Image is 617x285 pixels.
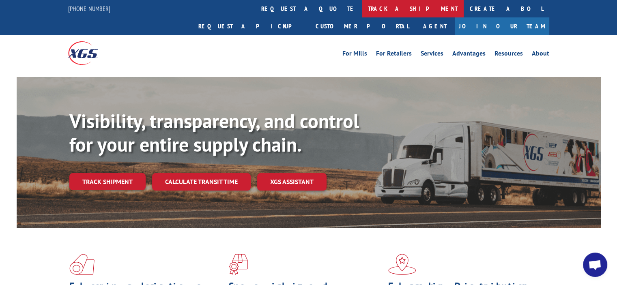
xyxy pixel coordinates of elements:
a: Join Our Team [455,17,549,35]
a: Agent [415,17,455,35]
a: For Retailers [376,50,412,59]
a: Request a pickup [192,17,310,35]
a: Advantages [452,50,486,59]
img: xgs-icon-flagship-distribution-model-red [388,254,416,275]
a: About [532,50,549,59]
a: For Mills [342,50,367,59]
div: Open chat [583,253,607,277]
a: Resources [494,50,523,59]
a: Customer Portal [310,17,415,35]
b: Visibility, transparency, and control for your entire supply chain. [69,108,359,157]
a: Track shipment [69,173,146,190]
a: Calculate transit time [152,173,251,191]
a: Services [421,50,443,59]
a: [PHONE_NUMBER] [68,4,110,13]
img: xgs-icon-focused-on-flooring-red [229,254,248,275]
a: XGS ASSISTANT [257,173,327,191]
img: xgs-icon-total-supply-chain-intelligence-red [69,254,95,275]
